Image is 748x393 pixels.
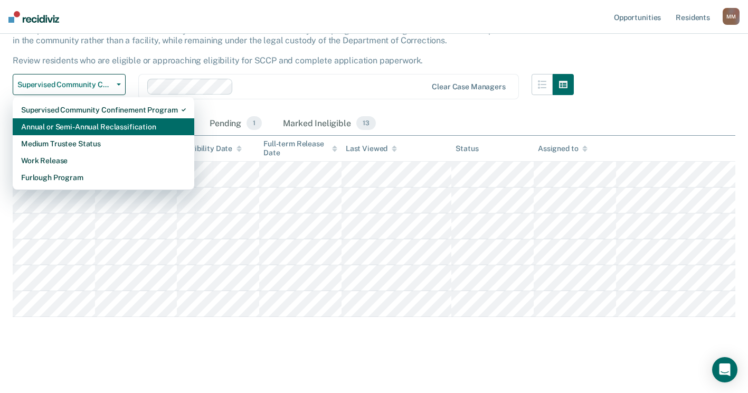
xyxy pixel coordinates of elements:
button: MM [723,8,740,25]
button: Supervised Community Confinement Program [13,74,126,95]
div: Annual or Semi-Annual Reclassification [21,118,186,135]
div: Work Release [21,152,186,169]
div: Full-term Release Date [263,139,337,157]
p: SCCP provides a means of successful reentry of residents into the community. The program allows e... [13,25,565,66]
img: Recidiviz [8,11,59,23]
div: Clear case managers [432,82,505,91]
div: Marked Ineligible13 [281,112,377,135]
span: 13 [356,116,376,130]
div: Open Intercom Messenger [712,357,737,382]
div: M M [723,8,740,25]
span: 1 [247,116,262,130]
div: Pending1 [207,112,264,135]
div: Status [456,144,478,153]
div: Medium Trustee Status [21,135,186,152]
div: Assigned to [538,144,588,153]
div: Eligibility Date [181,144,242,153]
div: Supervised Community Confinement Program [21,101,186,118]
div: Last Viewed [346,144,397,153]
div: Furlough Program [21,169,186,186]
span: Supervised Community Confinement Program [17,80,112,89]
